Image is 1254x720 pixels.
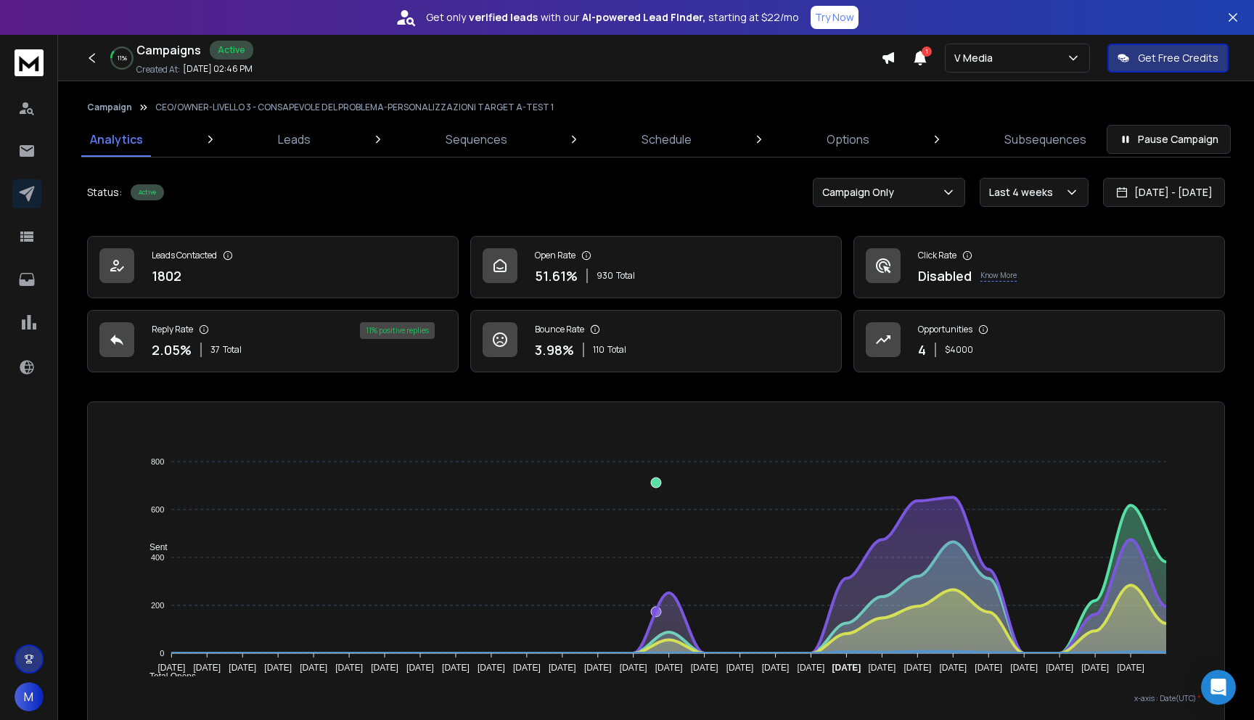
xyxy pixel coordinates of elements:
[549,663,576,673] tspan: [DATE]
[360,322,435,339] div: 11 % positive replies
[278,131,311,148] p: Leads
[151,505,164,514] tspan: 600
[442,663,470,673] tspan: [DATE]
[152,324,193,335] p: Reply Rate
[607,344,626,356] span: Total
[832,663,861,673] tspan: [DATE]
[918,266,972,286] p: Disabled
[996,122,1095,157] a: Subsequences
[620,663,647,673] tspan: [DATE]
[152,250,217,261] p: Leads Contacted
[853,310,1225,372] a: Opportunities4$4000
[229,663,256,673] tspan: [DATE]
[535,250,575,261] p: Open Rate
[798,663,825,673] tspan: [DATE]
[470,310,842,372] a: Bounce Rate3.98%110Total
[582,10,705,25] strong: AI-powered Lead Finder,
[15,49,44,76] img: logo
[827,131,869,148] p: Options
[269,122,319,157] a: Leads
[762,663,790,673] tspan: [DATE]
[1011,663,1038,673] tspan: [DATE]
[918,250,956,261] p: Click Rate
[989,185,1059,200] p: Last 4 weeks
[118,54,127,62] p: 11 %
[616,270,635,282] span: Total
[152,266,181,286] p: 1802
[157,663,185,673] tspan: [DATE]
[818,122,878,157] a: Options
[535,340,574,360] p: 3.98 %
[1004,131,1086,148] p: Subsequences
[1103,178,1225,207] button: [DATE] - [DATE]
[584,663,612,673] tspan: [DATE]
[535,266,578,286] p: 51.61 %
[1201,670,1236,705] div: Open Intercom Messenger
[437,122,516,157] a: Sequences
[954,51,999,65] p: V Media
[136,41,201,59] h1: Campaigns
[193,663,221,673] tspan: [DATE]
[151,553,164,562] tspan: 400
[811,6,858,29] button: Try Now
[1107,125,1231,154] button: Pause Campaign
[869,663,896,673] tspan: [DATE]
[853,236,1225,298] a: Click RateDisabledKnow More
[152,340,192,360] p: 2.05 %
[478,663,505,673] tspan: [DATE]
[655,663,683,673] tspan: [DATE]
[151,601,164,610] tspan: 200
[815,10,854,25] p: Try Now
[139,671,196,682] span: Total Opens
[81,122,152,157] a: Analytics
[446,131,507,148] p: Sequences
[513,663,541,673] tspan: [DATE]
[87,102,132,113] button: Campaign
[139,542,168,552] span: Sent
[904,663,932,673] tspan: [DATE]
[469,10,538,25] strong: verified leads
[87,185,122,200] p: Status:
[15,682,44,711] button: M
[183,63,253,75] p: [DATE] 02:46 PM
[470,236,842,298] a: Open Rate51.61%930Total
[87,236,459,298] a: Leads Contacted1802
[1118,663,1145,673] tspan: [DATE]
[426,10,799,25] p: Get only with our starting at $22/mo
[223,344,242,356] span: Total
[155,102,554,113] p: CEO/OWNER-LIVELLO 3 - CONSAPEVOLE DEL PROBLEMA-PERSONALIZZAZIONI TARGET A-TEST 1
[371,663,398,673] tspan: [DATE]
[1082,663,1110,673] tspan: [DATE]
[1046,663,1074,673] tspan: [DATE]
[975,663,1003,673] tspan: [DATE]
[535,324,584,335] p: Bounce Rate
[633,122,700,157] a: Schedule
[210,41,253,60] div: Active
[300,663,327,673] tspan: [DATE]
[1138,51,1218,65] p: Get Free Credits
[980,270,1017,282] p: Know More
[593,344,605,356] span: 110
[691,663,718,673] tspan: [DATE]
[210,344,220,356] span: 37
[335,663,363,673] tspan: [DATE]
[726,663,754,673] tspan: [DATE]
[945,344,973,356] p: $ 4000
[1107,44,1229,73] button: Get Free Credits
[922,46,932,57] span: 1
[940,663,967,673] tspan: [DATE]
[136,64,180,75] p: Created At:
[90,131,143,148] p: Analytics
[87,310,459,372] a: Reply Rate2.05%37Total11% positive replies
[151,457,164,466] tspan: 800
[111,693,1201,704] p: x-axis : Date(UTC)
[406,663,434,673] tspan: [DATE]
[131,184,164,200] div: Active
[160,649,164,658] tspan: 0
[597,270,613,282] span: 930
[264,663,292,673] tspan: [DATE]
[642,131,692,148] p: Schedule
[918,324,972,335] p: Opportunities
